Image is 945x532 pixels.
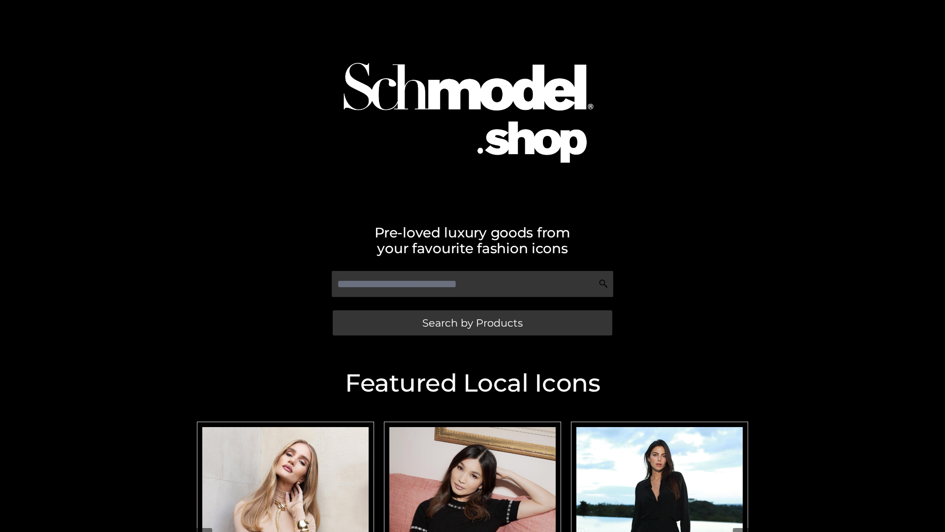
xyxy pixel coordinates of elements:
img: Search Icon [598,279,608,289]
span: Search by Products [422,318,523,328]
h2: Pre-loved luxury goods from your favourite fashion icons [192,225,753,256]
a: Search by Products [333,310,612,335]
h2: Featured Local Icons​ [192,371,753,396]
